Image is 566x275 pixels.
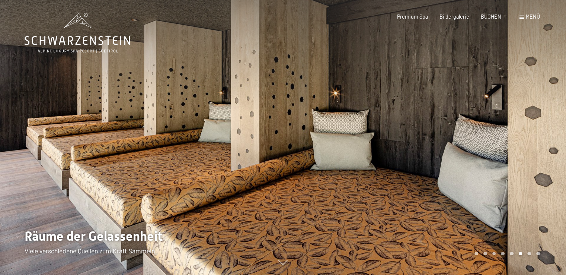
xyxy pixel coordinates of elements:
a: Premium Spa [397,13,428,20]
div: Carousel Page 7 [527,252,531,256]
div: Carousel Page 3 [492,252,496,256]
div: Carousel Page 5 [510,252,514,256]
div: Carousel Pagination [472,252,540,256]
div: Carousel Page 2 [483,252,487,256]
a: Bildergalerie [439,13,469,20]
div: Carousel Page 6 (Current Slide) [519,252,522,256]
div: Carousel Page 1 [474,252,478,256]
a: BUCHEN [481,13,501,20]
span: Menü [526,13,540,20]
div: Carousel Page 4 [501,252,505,256]
div: Carousel Page 8 [536,252,540,256]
